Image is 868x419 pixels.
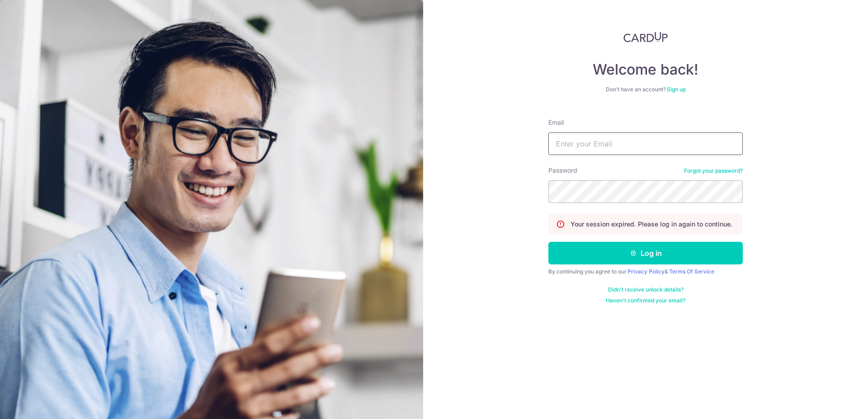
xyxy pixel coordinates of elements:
[669,268,714,275] a: Terms Of Service
[608,286,684,293] a: Didn't receive unlock details?
[667,86,686,93] a: Sign up
[548,166,577,175] label: Password
[548,242,743,264] button: Log in
[623,32,668,42] img: CardUp Logo
[548,268,743,275] div: By continuing you agree to our &
[548,86,743,93] div: Don’t have an account?
[548,118,564,127] label: Email
[606,297,685,304] a: Haven't confirmed your email?
[571,220,732,229] p: Your session expired. Please log in again to continue.
[627,268,665,275] a: Privacy Policy
[548,61,743,79] h4: Welcome back!
[548,132,743,155] input: Enter your Email
[684,167,743,174] a: Forgot your password?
